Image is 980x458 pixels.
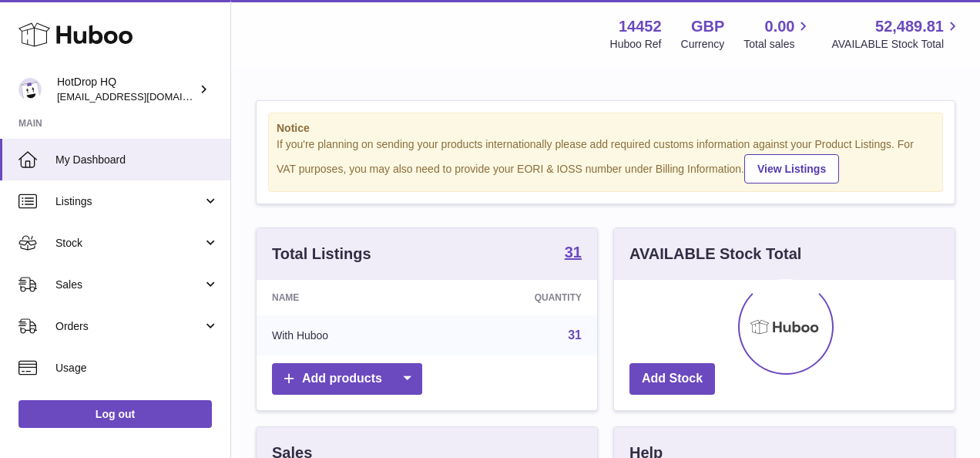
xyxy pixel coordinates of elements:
strong: 14452 [619,16,662,37]
div: Huboo Ref [610,37,662,52]
a: Add products [272,363,422,395]
h3: AVAILABLE Stock Total [629,244,801,264]
a: 31 [565,244,582,263]
th: Name [257,280,436,315]
span: My Dashboard [55,153,219,167]
th: Quantity [436,280,597,315]
strong: Notice [277,121,935,136]
strong: GBP [691,16,724,37]
span: [EMAIL_ADDRESS][DOMAIN_NAME] [57,90,227,103]
a: 31 [568,328,582,342]
a: Add Stock [629,363,715,395]
td: With Huboo [257,315,436,355]
div: Currency [681,37,725,52]
a: Log out [18,400,212,428]
h3: Total Listings [272,244,371,264]
span: Orders [55,319,203,334]
a: 0.00 Total sales [743,16,812,52]
span: 0.00 [765,16,795,37]
strong: 31 [565,244,582,260]
span: Usage [55,361,219,375]
div: HotDrop HQ [57,75,196,104]
span: 52,489.81 [875,16,944,37]
span: Listings [55,194,203,209]
span: Stock [55,236,203,251]
a: View Listings [744,154,839,184]
span: Sales [55,278,203,292]
span: Total sales [743,37,812,52]
div: If you're planning on sending your products internationally please add required customs informati... [277,137,935,184]
img: internalAdmin-14452@internal.huboo.com [18,78,42,101]
a: 52,489.81 AVAILABLE Stock Total [831,16,962,52]
span: AVAILABLE Stock Total [831,37,962,52]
